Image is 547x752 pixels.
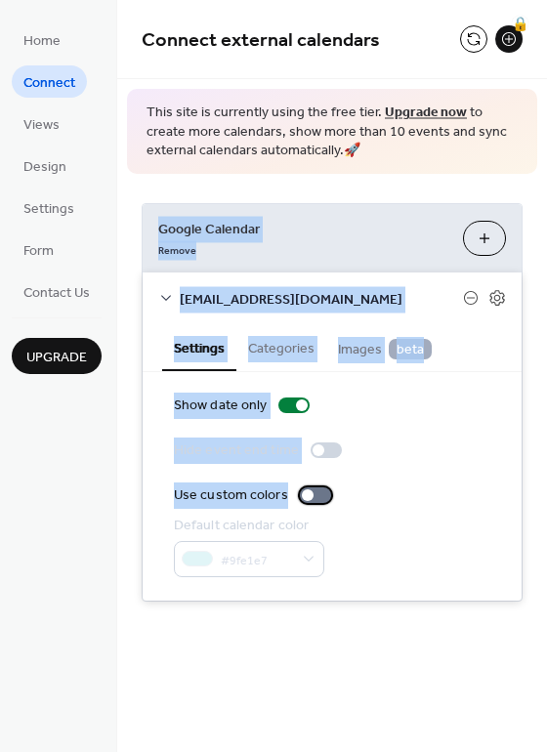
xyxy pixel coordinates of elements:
button: Settings [162,324,236,371]
a: Contact Us [12,275,102,308]
a: Upgrade now [385,100,467,126]
span: Connect external calendars [142,21,380,60]
span: Settings [23,199,74,220]
div: Show date only [174,396,267,416]
a: Home [12,23,72,56]
span: Contact Us [23,283,90,304]
span: Upgrade [26,348,87,368]
span: Form [23,241,54,262]
a: Connect [12,65,87,98]
a: Form [12,233,65,266]
span: beta [389,339,432,359]
button: Categories [236,324,326,369]
div: Use custom colors [174,485,288,506]
a: Settings [12,191,86,224]
button: Upgrade [12,338,102,374]
span: Design [23,157,66,178]
button: Images beta [326,324,443,370]
span: This site is currently using the free tier. to create more calendars, show more than 10 events an... [147,104,518,161]
a: Views [12,107,71,140]
span: Views [23,115,60,136]
span: Home [23,31,61,52]
span: Images [338,339,432,360]
div: Hide event end time [174,440,299,461]
span: Remove [158,243,196,257]
span: Connect [23,73,75,94]
span: [EMAIL_ADDRESS][DOMAIN_NAME] [180,289,463,310]
div: Default calendar color [174,516,320,536]
span: Google Calendar [158,219,447,239]
a: Design [12,149,78,182]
